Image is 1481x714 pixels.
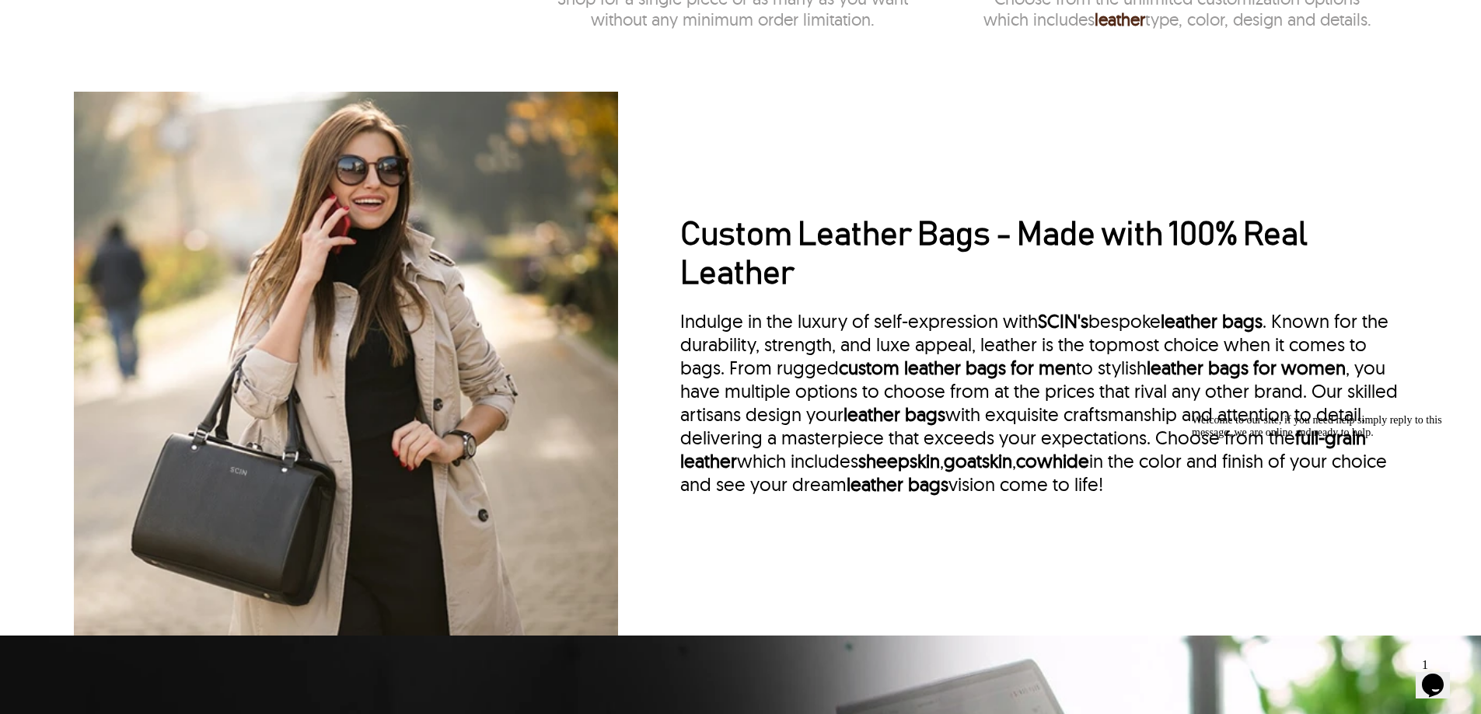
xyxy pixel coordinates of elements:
[1186,408,1465,644] iframe: chat widget
[858,449,940,472] a: sheepskin
[1147,356,1346,379] a: leather bags for women
[1161,309,1263,333] a: leather bags
[6,6,286,31] div: Welcome to our site, if you need help simply reply to this message, we are online and ready to help.
[847,472,948,496] a: leather bags
[74,92,618,636] img: custom-leather-bags-100%25-real-leather
[1095,9,1145,30] a: leather
[839,356,1076,379] strong: custom leather bags for men
[6,6,257,30] span: Welcome to our site, if you need help simply reply to this message, we are online and ready to help.
[1016,449,1089,472] a: cowhide
[680,216,1407,294] h2: Custom Leather Bags - Made with 100% Real Leather
[1038,309,1088,333] a: SCIN's
[680,426,1366,472] a: full-grain leather
[1416,652,1465,698] iframe: chat widget
[680,309,1407,496] div: Indulge in the luxury of self-expression with bespoke . Known for the durability, strength, and l...
[844,402,945,426] a: leather bags
[944,449,1012,472] a: goatskin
